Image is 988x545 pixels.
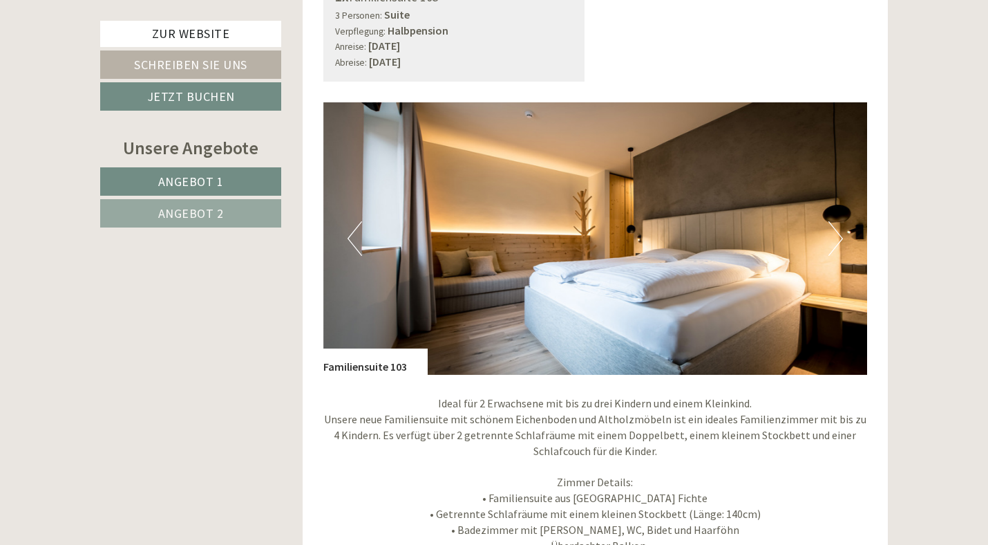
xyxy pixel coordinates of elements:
div: Unsere Angebote [100,135,281,160]
small: 3 Personen: [335,10,382,21]
a: Schreiben Sie uns [100,50,281,79]
div: Mittwoch [236,10,309,34]
span: Angebot 1 [158,174,224,190]
b: [DATE] [369,55,401,68]
div: Inso Sonnenheim [21,40,213,51]
button: Next [828,221,843,256]
small: Anreise: [335,41,366,53]
b: Suite [384,8,410,21]
img: image [323,102,868,375]
small: 22:52 [21,67,213,77]
b: [DATE] [368,39,400,53]
button: Senden [455,360,544,389]
a: Zur Website [100,21,281,47]
small: Abreise: [335,57,367,68]
a: Jetzt buchen [100,82,281,111]
small: Verpflegung: [335,26,386,37]
b: Halbpension [388,24,448,37]
div: Guten Tag, wie können wir Ihnen helfen? [10,37,220,80]
span: Angebot 2 [158,205,224,221]
div: Familiensuite 103 [323,349,428,375]
button: Previous [348,221,362,256]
